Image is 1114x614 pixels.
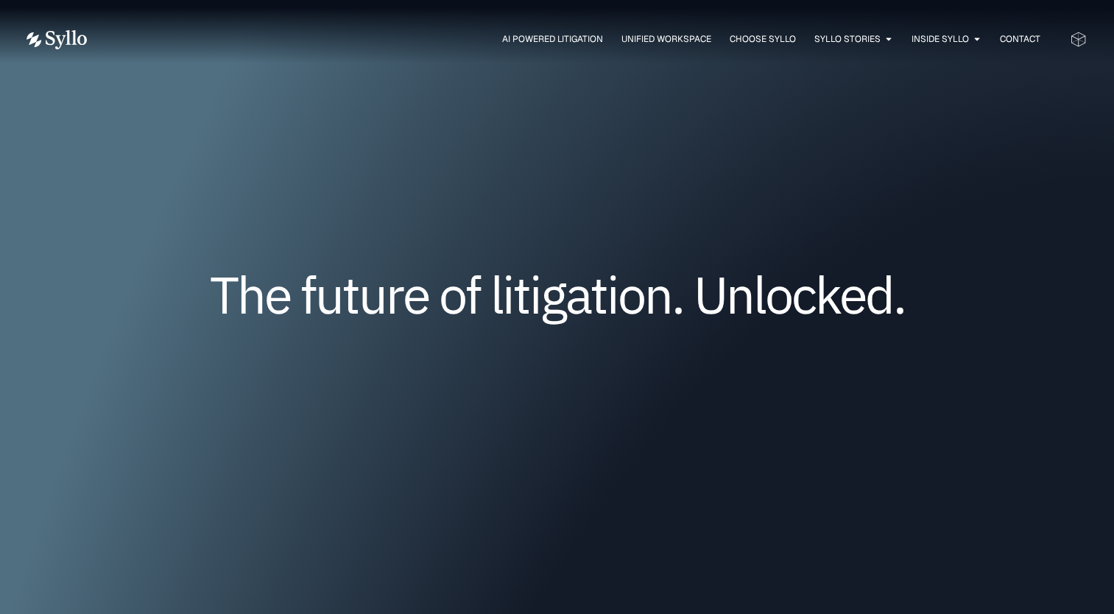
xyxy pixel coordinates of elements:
h1: The future of litigation. Unlocked. [116,270,999,319]
a: Syllo Stories [814,32,881,46]
img: Vector [27,30,87,49]
a: AI Powered Litigation [502,32,603,46]
a: Contact [1000,32,1040,46]
a: Choose Syllo [730,32,796,46]
a: Unified Workspace [621,32,711,46]
div: Menu Toggle [116,32,1040,46]
nav: Menu [116,32,1040,46]
a: Inside Syllo [912,32,969,46]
